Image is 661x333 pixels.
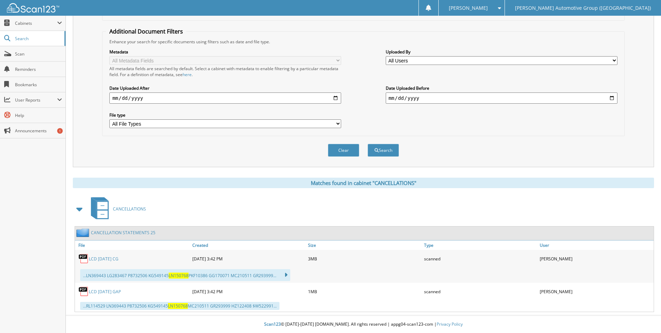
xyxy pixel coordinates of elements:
img: PDF.png [78,253,89,264]
span: Reminders [15,66,62,72]
div: © [DATE]-[DATE] [DOMAIN_NAME]. All rights reserved | appg04-scan123-com | [66,316,661,333]
span: Scan123 [264,321,281,327]
div: [DATE] 3:42 PM [191,284,306,298]
a: LCD [DATE] CG [89,256,118,262]
a: Privacy Policy [437,321,463,327]
span: LN150768 [169,273,189,279]
div: 1MB [306,284,422,298]
div: [PERSON_NAME] [538,252,654,266]
label: Metadata [109,49,341,55]
span: CANCELLATIONS [113,206,146,212]
div: ...LN369443 LG283467 P8732506 KG549145 PKF10386 GG170071 MC210511 GR293999... [80,269,290,281]
div: Enhance your search for specific documents using filters such as date and file type. [106,39,621,45]
a: LCD [DATE] GAP [89,289,121,295]
div: All metadata fields are searched by default. Select a cabinet with metadata to enable filtering b... [109,66,341,77]
img: folder2.png [76,228,91,237]
button: Search [368,144,399,157]
div: [DATE] 3:42 PM [191,252,306,266]
div: 3MB [306,252,422,266]
a: here [183,72,192,77]
span: Announcements [15,128,62,134]
a: Size [306,240,422,250]
span: Cabinets [15,20,57,26]
img: PDF.png [78,286,89,297]
a: CANCELLATIONS [87,195,146,223]
span: LN150768 [168,303,188,309]
img: scan123-logo-white.svg [7,3,59,13]
span: Search [15,36,61,42]
span: [PERSON_NAME] [449,6,488,10]
a: Type [422,240,538,250]
div: Matches found in cabinet "CANCELLATIONS" [73,178,654,188]
a: CANCELLATION STATEMENTS 25 [91,230,155,236]
legend: Additional Document Filters [106,28,186,35]
div: 1 [57,128,63,134]
label: Date Uploaded Before [386,85,617,91]
a: Created [191,240,306,250]
span: User Reports [15,97,57,103]
div: scanned [422,284,538,298]
div: scanned [422,252,538,266]
div: ...RL114529 LN369443 P8732506 KG549145 MC210511 GR293999 HZ122408 $W522991... [80,302,279,310]
label: Uploaded By [386,49,617,55]
input: end [386,92,617,104]
span: Help [15,112,62,118]
div: [PERSON_NAME] [538,284,654,298]
a: File [75,240,191,250]
label: File type [109,112,341,118]
span: [PERSON_NAME] Automotive Group ([GEOGRAPHIC_DATA]) [515,6,651,10]
button: Clear [328,144,359,157]
label: Date Uploaded After [109,85,341,91]
span: Bookmarks [15,82,62,88]
span: Scan [15,51,62,57]
a: User [538,240,654,250]
input: start [109,92,341,104]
